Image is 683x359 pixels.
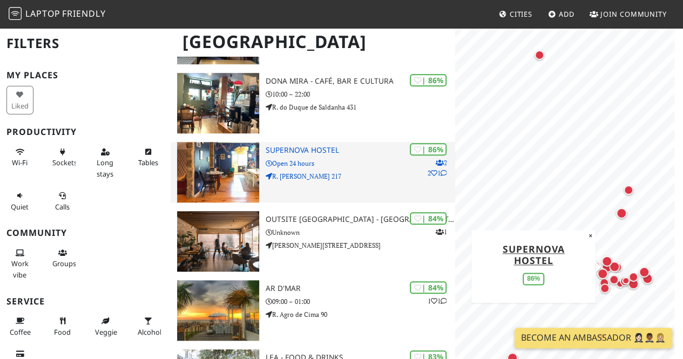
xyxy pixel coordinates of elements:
[266,284,455,293] h3: Ar d'Mar
[266,146,455,155] h3: Supernova Hostel
[171,142,455,202] a: Supernova Hostel | 86% 221 Supernova Hostel Open 24 hours R. [PERSON_NAME] 217
[177,211,259,272] img: Outsite Porto - Mouco
[410,212,447,225] div: | 84%
[410,74,447,86] div: | 86%
[174,27,453,57] h1: [GEOGRAPHIC_DATA]
[619,274,632,287] div: Map marker
[585,230,596,242] button: Close popup
[95,327,117,337] span: Veggie
[6,228,164,238] h3: Community
[134,312,161,341] button: Alcohol
[55,202,70,212] span: Video/audio calls
[11,202,29,212] span: Quiet
[6,296,164,307] h3: Service
[266,102,455,112] p: R. do Duque de Saldanha 431
[495,4,537,24] a: Cities
[6,127,164,137] h3: Productivity
[266,171,455,181] p: R. [PERSON_NAME] 217
[10,327,31,337] span: Coffee
[52,158,77,167] span: Power sockets
[177,142,259,202] img: Supernova Hostel
[607,259,622,274] div: Map marker
[600,9,667,19] span: Join Community
[92,312,119,341] button: Veggie
[607,273,621,287] div: Map marker
[134,143,161,172] button: Tables
[49,312,76,341] button: Food
[49,143,76,172] button: Sockets
[266,215,455,224] h3: Outsite [GEOGRAPHIC_DATA] - [GEOGRAPHIC_DATA]
[138,327,161,337] span: Alcohol
[613,277,626,290] div: Map marker
[6,244,33,283] button: Work vibe
[626,276,641,292] div: Map marker
[177,280,259,341] img: Ar d'Mar
[266,89,455,99] p: 10:00 – 22:00
[410,281,447,294] div: | 84%
[266,158,455,168] p: Open 24 hours
[435,227,447,237] p: 1
[25,8,60,19] span: Laptop
[171,73,455,133] a: Dona Mira - Café, Bar e Cultura | 86% Dona Mira - Café, Bar e Cultura 10:00 – 22:00 R. do Duque d...
[49,187,76,215] button: Calls
[598,281,612,295] div: Map marker
[266,296,455,307] p: 09:00 – 01:00
[621,183,635,197] div: Map marker
[6,70,164,80] h3: My Places
[640,271,655,286] div: Map marker
[427,158,447,178] p: 2 2 1
[138,158,158,167] span: Work-friendly tables
[614,206,629,221] div: Map marker
[92,143,119,182] button: Long stays
[97,158,113,178] span: Long stays
[585,4,671,24] a: Join Community
[589,259,603,273] div: Map marker
[9,5,106,24] a: LaptopFriendly LaptopFriendly
[427,296,447,306] p: 1 1
[266,227,455,238] p: Unknown
[6,27,164,60] h2: Filters
[532,48,546,62] div: Map marker
[523,273,544,285] div: 86%
[6,143,33,172] button: Wi-Fi
[599,254,614,269] div: Map marker
[410,143,447,155] div: | 86%
[515,328,672,348] a: Become an Ambassador 🤵🏻‍♀️🤵🏾‍♂️🤵🏼‍♀️
[503,242,565,267] a: Supernova Hostel
[52,259,76,268] span: Group tables
[266,240,455,250] p: [PERSON_NAME][STREET_ADDRESS]
[618,274,632,288] div: Map marker
[626,270,640,284] div: Map marker
[6,187,33,215] button: Quiet
[171,280,455,341] a: Ar d'Mar | 84% 11 Ar d'Mar 09:00 – 01:00 R. Agro de Cima 90
[9,7,22,20] img: LaptopFriendly
[6,312,33,341] button: Coffee
[49,244,76,273] button: Groups
[62,8,105,19] span: Friendly
[595,266,610,281] div: Map marker
[559,9,574,19] span: Add
[510,9,532,19] span: Cities
[171,211,455,272] a: Outsite Porto - Mouco | 84% 1 Outsite [GEOGRAPHIC_DATA] - [GEOGRAPHIC_DATA] Unknown [PERSON_NAME]...
[637,265,652,280] div: Map marker
[177,73,259,133] img: Dona Mira - Café, Bar e Cultura
[544,4,579,24] a: Add
[266,77,455,86] h3: Dona Mira - Café, Bar e Cultura
[12,158,28,167] span: Stable Wi-Fi
[54,327,71,337] span: Food
[11,259,29,279] span: People working
[266,309,455,320] p: R. Agro de Cima 90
